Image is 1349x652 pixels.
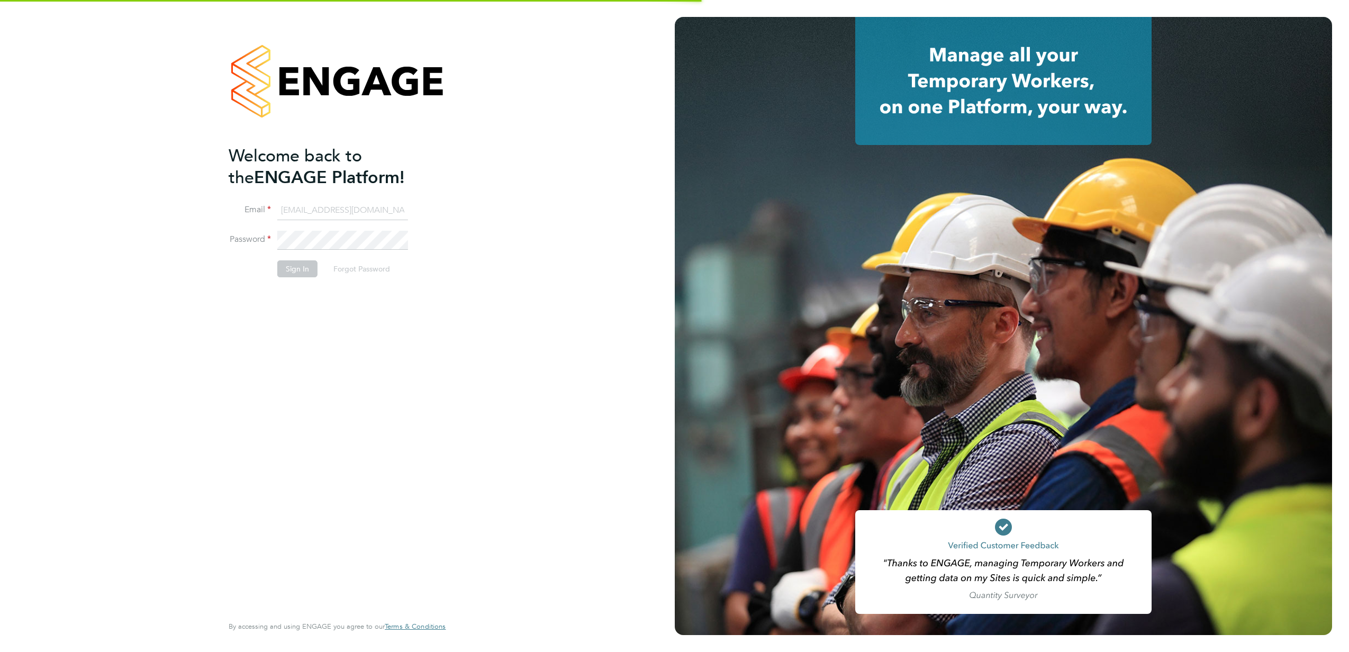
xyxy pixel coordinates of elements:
label: Password [229,234,271,245]
span: Welcome back to the [229,146,362,188]
span: Terms & Conditions [385,622,446,631]
h2: ENGAGE Platform! [229,145,435,188]
input: Enter your work email... [277,201,408,220]
label: Email [229,204,271,215]
button: Forgot Password [325,260,399,277]
span: By accessing and using ENGAGE you agree to our [229,622,446,631]
button: Sign In [277,260,318,277]
a: Terms & Conditions [385,622,446,631]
